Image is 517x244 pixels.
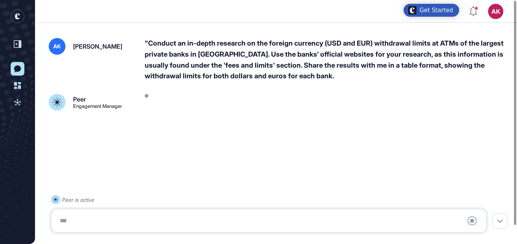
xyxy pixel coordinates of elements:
[53,43,61,49] span: AK
[11,10,24,23] div: entrapeer-logo
[145,38,509,82] div: "Conduct an in-depth research on the foreign currency (USD and EUR) withdrawal limits at ATMs of ...
[420,6,453,14] div: Get Started
[404,4,459,17] div: Open Get Started checklist
[73,43,122,49] div: [PERSON_NAME]
[62,195,94,204] div: Peer is active
[73,96,86,102] div: Peer
[408,6,416,14] img: launcher-image-alternative-text
[73,104,122,109] div: Engagement Manager
[488,4,503,19] button: AK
